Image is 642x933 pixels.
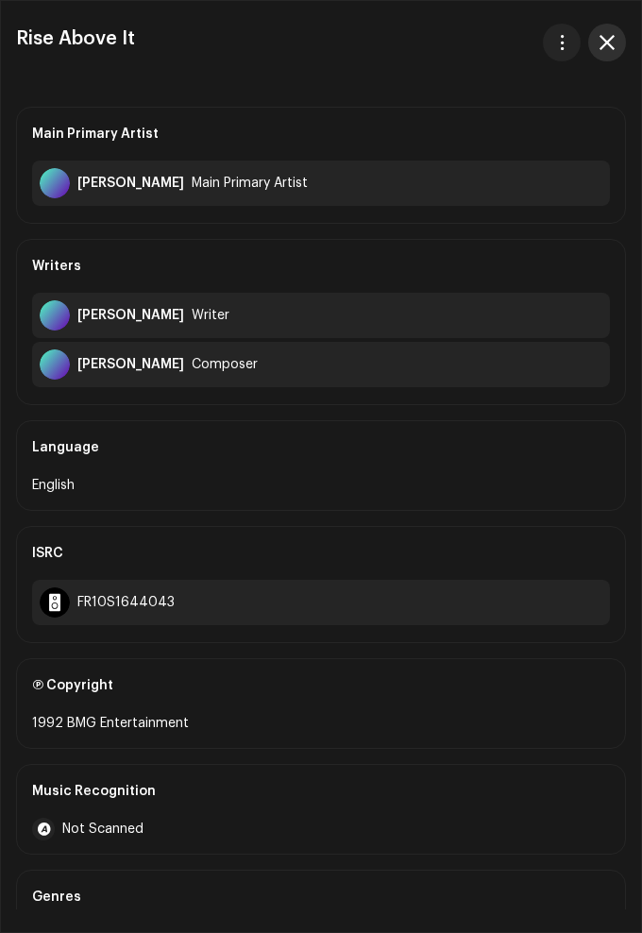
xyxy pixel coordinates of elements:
h3: Rise Above It [16,24,135,54]
span: Not Scanned [62,822,144,837]
div: Composer [192,357,258,372]
div: FR10S1644043 [77,595,175,610]
div: Ⓟ Copyright [32,659,610,712]
div: Genres [32,871,610,924]
div: English [32,474,610,497]
div: Jamie O'Hara [77,308,184,323]
div: Writer [192,308,229,323]
div: 1992 BMG Entertainment [32,712,610,735]
div: ISRC [32,527,610,580]
div: Music Recognition [32,765,610,818]
div: Main Primary Artist [192,176,308,191]
div: Language [32,421,610,474]
div: Main Primary Artist [32,108,610,161]
div: Jamie O'Hara [77,176,184,191]
div: Jamie O'Hara [77,357,184,372]
div: Writers [32,240,610,293]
